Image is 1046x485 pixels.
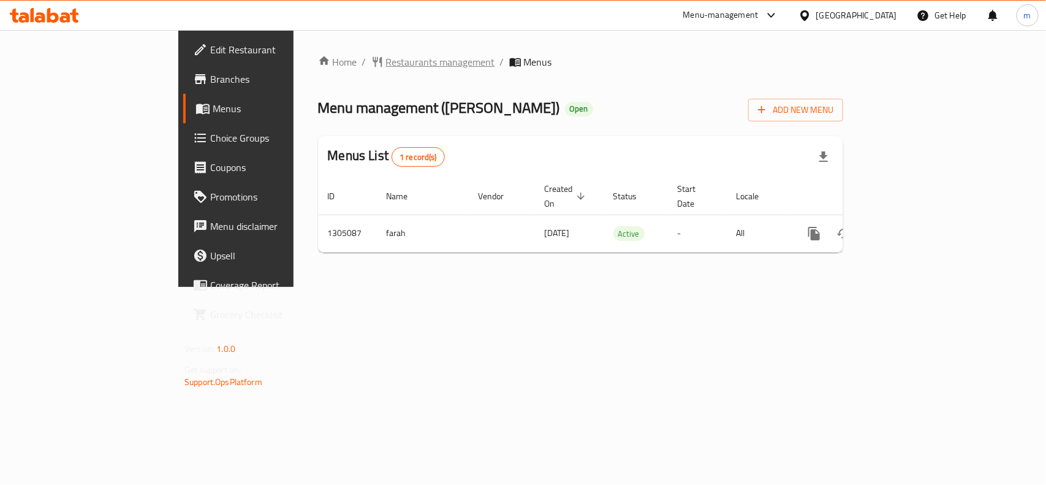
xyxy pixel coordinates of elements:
[362,55,366,69] li: /
[183,270,353,300] a: Coverage Report
[183,94,353,123] a: Menus
[392,151,444,163] span: 1 record(s)
[545,181,589,211] span: Created On
[371,55,495,69] a: Restaurants management
[318,55,843,69] nav: breadcrumb
[210,219,343,234] span: Menu disclaimer
[613,227,645,241] span: Active
[565,104,593,114] span: Open
[184,362,241,378] span: Get support on:
[183,64,353,94] a: Branches
[210,160,343,175] span: Coupons
[328,189,351,204] span: ID
[210,42,343,57] span: Edit Restaurant
[213,101,343,116] span: Menus
[565,102,593,116] div: Open
[829,219,858,248] button: Change Status
[183,153,353,182] a: Coupons
[479,189,520,204] span: Vendor
[328,147,445,167] h2: Menus List
[800,219,829,248] button: more
[748,99,843,121] button: Add New Menu
[210,278,343,292] span: Coverage Report
[210,248,343,263] span: Upsell
[216,341,235,357] span: 1.0.0
[613,226,645,241] div: Active
[790,178,927,215] th: Actions
[668,215,727,252] td: -
[524,55,552,69] span: Menus
[184,374,262,390] a: Support.OpsPlatform
[387,189,424,204] span: Name
[210,72,343,86] span: Branches
[184,341,214,357] span: Version:
[210,131,343,145] span: Choice Groups
[183,300,353,329] a: Grocery Checklist
[737,189,775,204] span: Locale
[809,142,838,172] div: Export file
[500,55,504,69] li: /
[318,94,560,121] span: Menu management ( [PERSON_NAME] )
[683,8,759,23] div: Menu-management
[613,189,653,204] span: Status
[210,189,343,204] span: Promotions
[183,241,353,270] a: Upsell
[183,35,353,64] a: Edit Restaurant
[183,182,353,212] a: Promotions
[386,55,495,69] span: Restaurants management
[545,225,570,241] span: [DATE]
[678,181,712,211] span: Start Date
[318,178,927,253] table: enhanced table
[392,147,445,167] div: Total records count
[1024,9,1031,22] span: m
[727,215,790,252] td: All
[816,9,897,22] div: [GEOGRAPHIC_DATA]
[183,123,353,153] a: Choice Groups
[758,102,833,118] span: Add New Menu
[183,212,353,241] a: Menu disclaimer
[210,307,343,322] span: Grocery Checklist
[377,215,469,252] td: farah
